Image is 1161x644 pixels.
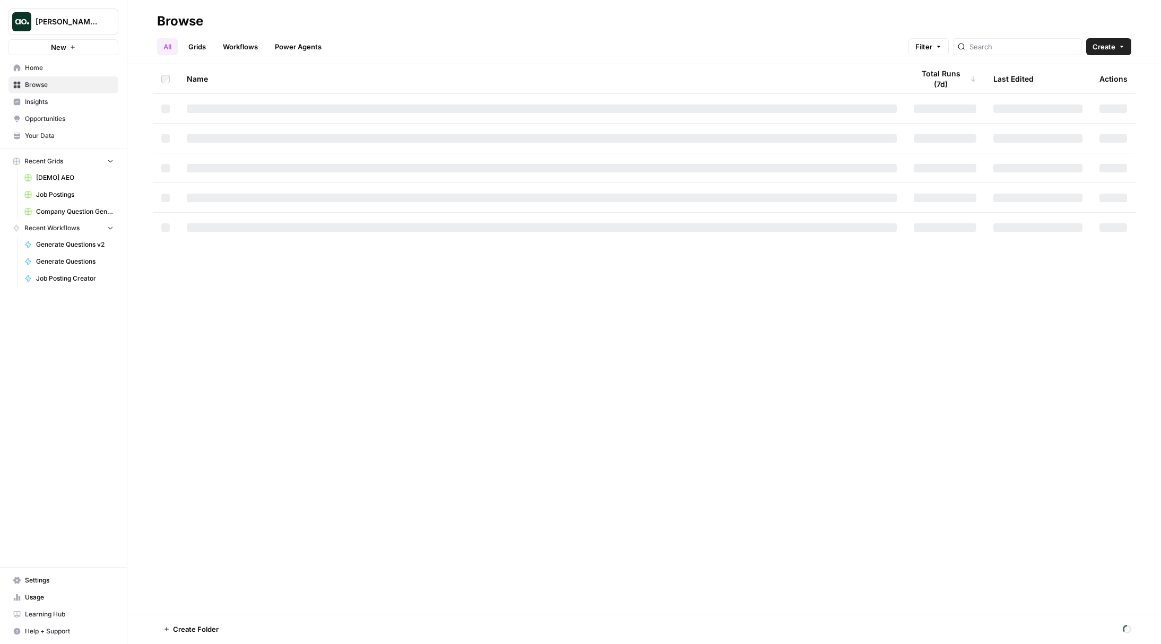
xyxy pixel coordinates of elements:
[969,41,1077,52] input: Search
[8,572,118,589] a: Settings
[36,16,100,27] span: [PERSON_NAME] Test
[8,220,118,236] button: Recent Workflows
[25,80,114,90] span: Browse
[182,38,212,55] a: Grids
[1093,41,1115,52] span: Create
[187,64,897,93] div: Name
[993,64,1034,93] div: Last Edited
[36,240,114,249] span: Generate Questions v2
[25,576,114,585] span: Settings
[36,257,114,266] span: Generate Questions
[915,41,932,52] span: Filter
[24,156,63,166] span: Recent Grids
[8,39,118,55] button: New
[216,38,264,55] a: Workflows
[8,93,118,110] a: Insights
[8,76,118,93] a: Browse
[20,169,118,186] a: [DEMO] AEO
[36,173,114,182] span: [DEMO] AEO
[36,207,114,216] span: Company Question Generation
[173,624,219,634] span: Create Folder
[20,253,118,270] a: Generate Questions
[8,8,118,35] button: Workspace: Dillon Test
[1086,38,1131,55] button: Create
[51,42,66,53] span: New
[25,626,114,636] span: Help + Support
[268,38,328,55] a: Power Agents
[12,12,31,31] img: Dillon Test Logo
[8,606,118,623] a: Learning Hub
[157,38,178,55] a: All
[8,59,118,76] a: Home
[20,236,118,253] a: Generate Questions v2
[8,589,118,606] a: Usage
[36,190,114,199] span: Job Postings
[25,131,114,141] span: Your Data
[914,64,976,93] div: Total Runs (7d)
[25,593,114,602] span: Usage
[20,203,118,220] a: Company Question Generation
[157,621,225,638] button: Create Folder
[20,270,118,287] a: Job Posting Creator
[8,110,118,127] a: Opportunities
[157,13,203,30] div: Browse
[24,223,80,233] span: Recent Workflows
[8,153,118,169] button: Recent Grids
[36,274,114,283] span: Job Posting Creator
[8,127,118,144] a: Your Data
[25,114,114,124] span: Opportunities
[908,38,949,55] button: Filter
[25,63,114,73] span: Home
[25,610,114,619] span: Learning Hub
[1099,64,1128,93] div: Actions
[25,97,114,107] span: Insights
[8,623,118,640] button: Help + Support
[20,186,118,203] a: Job Postings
